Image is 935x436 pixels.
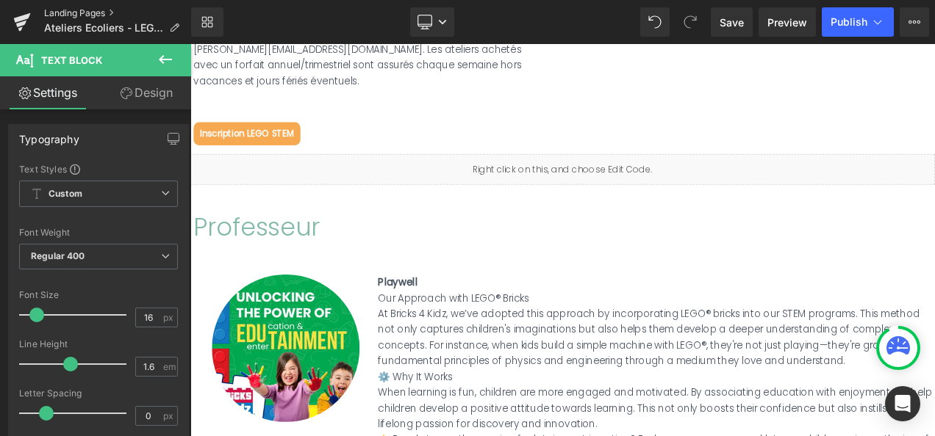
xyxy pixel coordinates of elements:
[720,15,744,30] span: Save
[224,313,886,388] div: At Bricks 4 Kidz, we’ve adopted this approach by incorporating LEGO® bricks into our STEM program...
[31,250,85,261] b: Regular 400
[900,7,929,37] button: More
[49,188,82,200] b: Custom
[163,362,176,371] span: em
[44,22,163,34] span: Ateliers Ecoliers - LEGO STEM Class
[98,76,194,109] a: Design
[19,388,178,399] div: Letter Spacing
[224,295,404,312] span: Our Approach with LEGO® Bricks
[19,163,178,175] div: Text Styles
[19,290,178,300] div: Font Size
[19,125,79,145] div: Typography
[12,99,123,114] span: Inscription LEGO STEM
[640,7,670,37] button: Undo
[676,7,705,37] button: Redo
[767,15,807,30] span: Preview
[163,313,176,322] span: px
[19,339,178,349] div: Line Height
[224,388,886,407] div: ⚙️ Why It Works
[822,7,894,37] button: Publish
[4,93,132,121] a: Inscription LEGO STEM
[4,195,886,242] h2: Professeur
[19,228,178,238] div: Font Weight
[44,7,191,19] a: Landing Pages
[831,16,867,28] span: Publish
[224,276,271,293] strong: Playwell
[191,7,223,37] a: New Library
[759,7,816,37] a: Preview
[41,54,102,66] span: Text Block
[885,386,920,421] div: Open Intercom Messenger
[163,411,176,421] span: px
